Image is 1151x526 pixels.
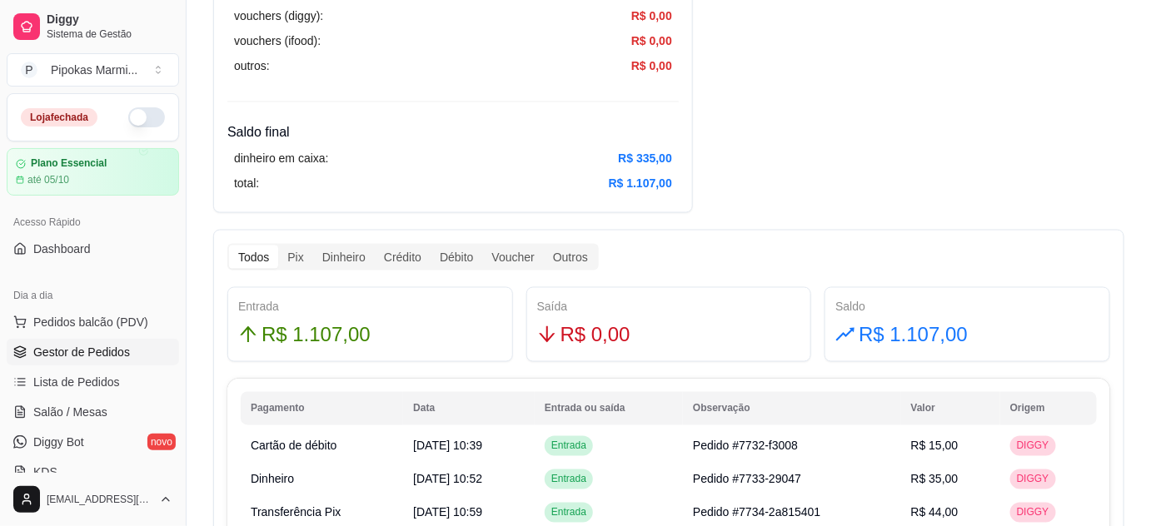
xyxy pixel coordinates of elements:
span: R$ 1.107,00 [262,320,371,351]
a: DiggySistema de Gestão [7,7,179,47]
span: [DATE] 10:59 [413,506,482,519]
span: Pedido #7732-f3008 [693,439,798,453]
span: R$ 15,00 [911,439,959,453]
div: Débito [431,246,482,269]
article: até 05/10 [27,173,69,186]
span: Diggy [47,12,172,27]
span: Transferência Pix [251,506,341,519]
span: Gestor de Pedidos [33,344,130,360]
article: total: [234,174,259,192]
button: Pedidos balcão (PDV) [7,309,179,335]
span: R$ 35,00 [911,473,959,486]
div: Outros [544,246,597,269]
span: R$ 44,00 [911,506,959,519]
a: KDS [7,459,179,485]
div: Pix [278,246,312,269]
button: Alterar Status [128,107,165,127]
div: Todos [229,246,278,269]
span: [DATE] 10:39 [413,439,482,453]
span: Dashboard [33,241,91,257]
span: Entrada [548,473,590,486]
span: Cartão de débito [251,439,337,453]
div: Crédito [375,246,431,269]
a: Plano Essencialaté 05/10 [7,148,179,196]
a: Lista de Pedidos [7,369,179,395]
article: R$ 0,00 [631,32,672,50]
span: Pedido #7734-2a815401 [693,506,820,519]
button: Select a team [7,53,179,87]
article: R$ 335,00 [618,149,672,167]
article: R$ 0,00 [631,7,672,25]
article: vouchers (ifood): [234,32,321,50]
span: DIGGY [1014,473,1053,486]
span: Sistema de Gestão [47,27,172,41]
span: Dinheiro [251,473,294,486]
div: Acesso Rápido [7,209,179,236]
span: R$ 0,00 [561,320,630,351]
th: Pagamento [241,392,403,425]
article: R$ 1.107,00 [609,174,672,192]
div: Voucher [483,246,544,269]
article: Plano Essencial [31,157,107,170]
span: Pedidos balcão (PDV) [33,314,148,330]
span: [EMAIL_ADDRESS][DOMAIN_NAME] [47,493,152,506]
th: Valor [901,392,1000,425]
span: Entrada [548,506,590,519]
div: Saída [537,298,801,316]
a: Diggy Botnovo [7,429,179,455]
th: Data [403,392,535,425]
span: Salão / Mesas [33,404,107,420]
div: Saldo [835,298,1099,316]
span: P [21,62,37,78]
span: KDS [33,464,57,480]
span: [DATE] 10:52 [413,473,482,486]
span: arrow-up [238,325,258,345]
div: Entrada [238,298,502,316]
span: arrow-down [537,325,557,345]
a: Gestor de Pedidos [7,339,179,365]
span: DIGGY [1014,439,1053,453]
article: outros: [234,57,270,75]
div: Pipokas Marmi ... [51,62,137,78]
span: Pedido #7733-29047 [693,473,801,486]
a: Salão / Mesas [7,399,179,425]
span: R$ 1.107,00 [859,320,968,351]
span: Diggy Bot [33,434,84,450]
span: Lista de Pedidos [33,374,120,390]
span: DIGGY [1014,506,1053,519]
th: Observação [683,392,901,425]
a: Dashboard [7,236,179,262]
span: rise [835,325,855,345]
article: vouchers (diggy): [234,7,323,25]
article: R$ 0,00 [631,57,672,75]
article: dinheiro em caixa: [234,149,329,167]
div: Loja fechada [21,108,97,127]
span: Entrada [548,439,590,453]
th: Entrada ou saída [535,392,683,425]
div: Dia a dia [7,282,179,309]
div: Dinheiro [313,246,375,269]
h4: Saldo final [227,122,679,142]
th: Origem [1000,392,1097,425]
button: [EMAIL_ADDRESS][DOMAIN_NAME] [7,479,179,519]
